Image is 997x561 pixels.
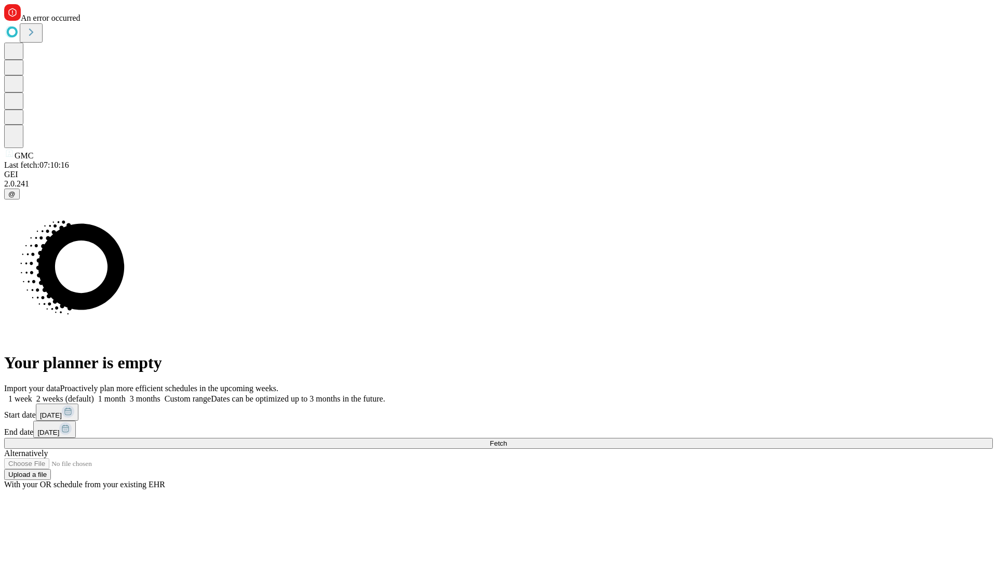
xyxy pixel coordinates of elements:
span: Import your data [4,384,60,393]
span: Alternatively [4,449,48,458]
span: GMC [15,151,33,160]
span: An error occurred [21,14,80,22]
span: 1 week [8,394,32,403]
span: Custom range [165,394,211,403]
span: Proactively plan more efficient schedules in the upcoming weeks. [60,384,278,393]
button: [DATE] [36,404,78,421]
div: Start date [4,404,993,421]
div: End date [4,421,993,438]
h1: Your planner is empty [4,353,993,372]
span: [DATE] [40,411,62,419]
span: [DATE] [37,429,59,436]
span: Last fetch: 07:10:16 [4,161,69,169]
div: 2.0.241 [4,179,993,189]
div: GEI [4,170,993,179]
button: Upload a file [4,469,51,480]
span: @ [8,190,16,198]
button: [DATE] [33,421,76,438]
span: 1 month [98,394,126,403]
span: Dates can be optimized up to 3 months in the future. [211,394,385,403]
span: With your OR schedule from your existing EHR [4,480,165,489]
button: Fetch [4,438,993,449]
span: 2 weeks (default) [36,394,94,403]
span: Fetch [490,439,507,447]
button: @ [4,189,20,199]
span: 3 months [130,394,160,403]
